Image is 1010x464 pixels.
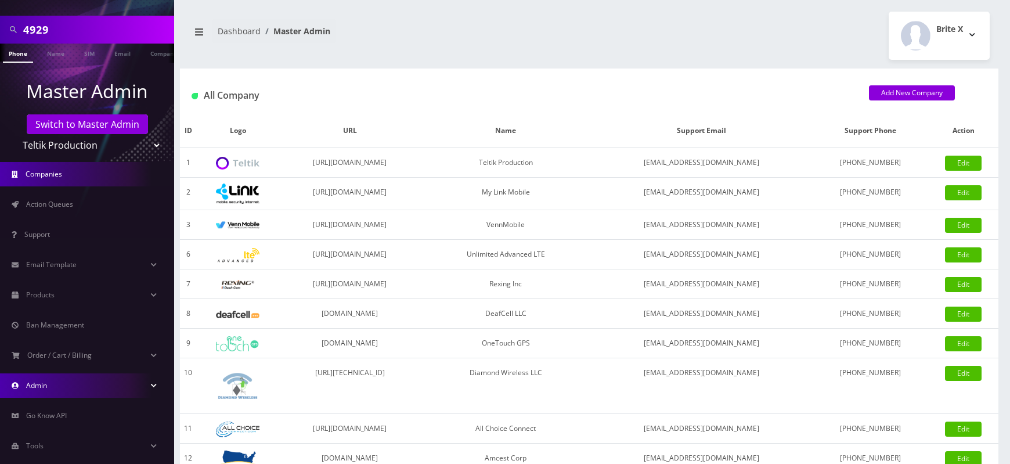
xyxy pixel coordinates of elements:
[945,307,982,322] a: Edit
[591,414,812,444] td: [EMAIL_ADDRESS][DOMAIN_NAME]
[3,44,33,63] a: Phone
[180,329,196,358] td: 9
[109,44,136,62] a: Email
[280,148,421,178] td: [URL][DOMAIN_NAME]
[26,290,55,300] span: Products
[945,247,982,262] a: Edit
[180,114,196,148] th: ID
[41,44,70,62] a: Name
[812,178,929,210] td: [PHONE_NUMBER]
[420,299,591,329] td: DeafCell LLC
[420,414,591,444] td: All Choice Connect
[180,414,196,444] td: 11
[945,366,982,381] a: Edit
[945,422,982,437] a: Edit
[78,44,100,62] a: SIM
[812,269,929,299] td: [PHONE_NUMBER]
[812,414,929,444] td: [PHONE_NUMBER]
[180,358,196,414] td: 10
[420,269,591,299] td: Rexing Inc
[420,210,591,240] td: VennMobile
[180,269,196,299] td: 7
[145,44,183,62] a: Company
[26,199,73,209] span: Action Queues
[27,350,92,360] span: Order / Cart / Billing
[420,358,591,414] td: Diamond Wireless LLC
[945,336,982,351] a: Edit
[280,358,421,414] td: [URL][TECHNICAL_ID]
[280,329,421,358] td: [DOMAIN_NAME]
[420,114,591,148] th: Name
[280,269,421,299] td: [URL][DOMAIN_NAME]
[812,114,929,148] th: Support Phone
[812,299,929,329] td: [PHONE_NUMBER]
[591,269,812,299] td: [EMAIL_ADDRESS][DOMAIN_NAME]
[889,12,990,60] button: Brite X
[216,157,259,170] img: Teltik Production
[196,114,279,148] th: Logo
[945,218,982,233] a: Edit
[216,279,259,290] img: Rexing Inc
[869,85,955,100] a: Add New Company
[26,441,44,451] span: Tools
[261,25,330,37] li: Master Admin
[26,169,62,179] span: Companies
[27,114,148,134] a: Switch to Master Admin
[180,148,196,178] td: 1
[216,311,259,318] img: DeafCell LLC
[26,380,47,390] span: Admin
[180,210,196,240] td: 3
[420,178,591,210] td: My Link Mobile
[812,240,929,269] td: [PHONE_NUMBER]
[218,26,261,37] a: Dashboard
[591,178,812,210] td: [EMAIL_ADDRESS][DOMAIN_NAME]
[216,221,259,229] img: VennMobile
[192,93,198,99] img: All Company
[280,210,421,240] td: [URL][DOMAIN_NAME]
[189,19,580,52] nav: breadcrumb
[420,329,591,358] td: OneTouch GPS
[26,260,77,269] span: Email Template
[180,240,196,269] td: 6
[591,210,812,240] td: [EMAIL_ADDRESS][DOMAIN_NAME]
[812,329,929,358] td: [PHONE_NUMBER]
[216,422,259,437] img: All Choice Connect
[591,358,812,414] td: [EMAIL_ADDRESS][DOMAIN_NAME]
[945,185,982,200] a: Edit
[24,229,50,239] span: Support
[180,299,196,329] td: 8
[591,240,812,269] td: [EMAIL_ADDRESS][DOMAIN_NAME]
[216,248,259,262] img: Unlimited Advanced LTE
[192,90,852,101] h1: All Company
[929,114,998,148] th: Action
[591,329,812,358] td: [EMAIL_ADDRESS][DOMAIN_NAME]
[812,358,929,414] td: [PHONE_NUMBER]
[945,277,982,292] a: Edit
[280,178,421,210] td: [URL][DOMAIN_NAME]
[26,411,67,420] span: Go Know API
[23,19,171,41] input: Search in Company
[280,414,421,444] td: [URL][DOMAIN_NAME]
[945,156,982,171] a: Edit
[216,336,259,351] img: OneTouch GPS
[812,210,929,240] td: [PHONE_NUMBER]
[216,364,259,408] img: Diamond Wireless LLC
[591,114,812,148] th: Support Email
[420,148,591,178] td: Teltik Production
[180,178,196,210] td: 2
[216,184,259,204] img: My Link Mobile
[26,320,84,330] span: Ban Management
[812,148,929,178] td: [PHONE_NUMBER]
[280,240,421,269] td: [URL][DOMAIN_NAME]
[280,114,421,148] th: URL
[936,24,963,34] h2: Brite X
[591,299,812,329] td: [EMAIL_ADDRESS][DOMAIN_NAME]
[280,299,421,329] td: [DOMAIN_NAME]
[420,240,591,269] td: Unlimited Advanced LTE
[591,148,812,178] td: [EMAIL_ADDRESS][DOMAIN_NAME]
